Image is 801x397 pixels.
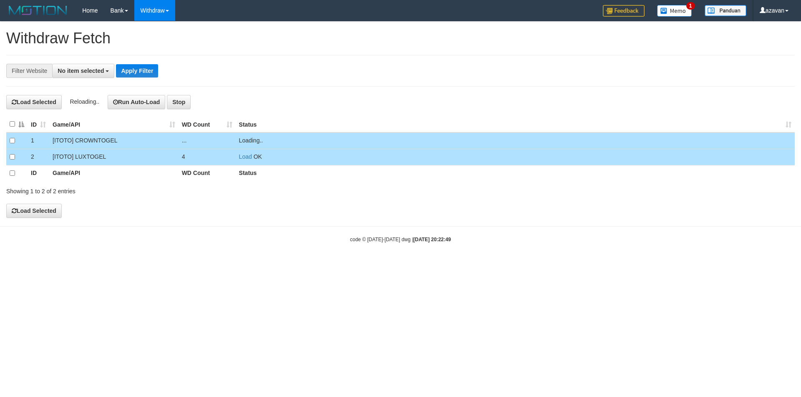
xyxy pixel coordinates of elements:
td: [ITOTO] LUXTOGEL [49,149,179,165]
th: WD Count: activate to sort column ascending [179,116,236,132]
th: ID: activate to sort column ascending [28,116,49,132]
img: Button%20Memo.svg [657,5,692,17]
th: ID [28,165,49,181]
th: Status: activate to sort column ascending [236,116,795,132]
img: MOTION_logo.png [6,4,70,17]
div: Showing 1 to 2 of 2 entries [6,184,327,195]
td: 2 [28,149,49,165]
span: 4 [182,153,185,160]
th: Game/API [49,165,179,181]
span: No item selected [58,67,104,74]
th: Game/API: activate to sort column ascending [49,116,179,132]
th: Status [236,165,795,181]
strong: [DATE] 20:22:49 [413,237,451,242]
button: Load Selected [6,204,62,218]
img: Feedback.jpg [603,5,645,17]
span: OK [254,153,262,160]
h1: Withdraw Fetch [6,30,795,47]
button: Apply Filter [116,64,158,77]
button: Load Selected [6,95,62,109]
span: Reloading.. [70,98,99,105]
a: Load [239,153,252,160]
small: code © [DATE]-[DATE] dwg | [350,237,451,242]
span: Loading.. [239,137,263,144]
button: Run Auto-Load [108,95,166,109]
th: WD Count [179,165,236,181]
img: panduan.png [705,5,746,16]
button: No item selected [52,64,114,78]
button: Stop [167,95,191,109]
td: [ITOTO] CROWNTOGEL [49,132,179,149]
td: 1 [28,132,49,149]
span: 1 [686,2,695,10]
span: ... [182,137,187,144]
div: Filter Website [6,64,52,78]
